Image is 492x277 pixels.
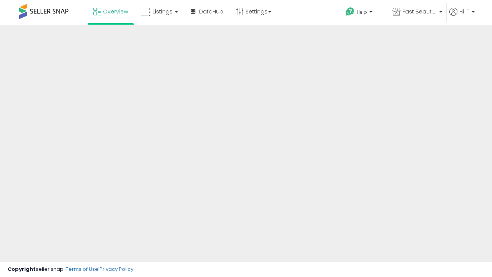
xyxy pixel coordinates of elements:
[66,265,98,273] a: Terms of Use
[449,8,475,25] a: Hi IT
[199,8,223,15] span: DataHub
[357,9,367,15] span: Help
[100,265,133,273] a: Privacy Policy
[402,8,437,15] span: Fast Beauty ([GEOGRAPHIC_DATA])
[8,266,133,273] div: seller snap | |
[8,265,36,273] strong: Copyright
[339,1,386,25] a: Help
[459,8,469,15] span: Hi IT
[103,8,128,15] span: Overview
[345,7,355,17] i: Get Help
[153,8,173,15] span: Listings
